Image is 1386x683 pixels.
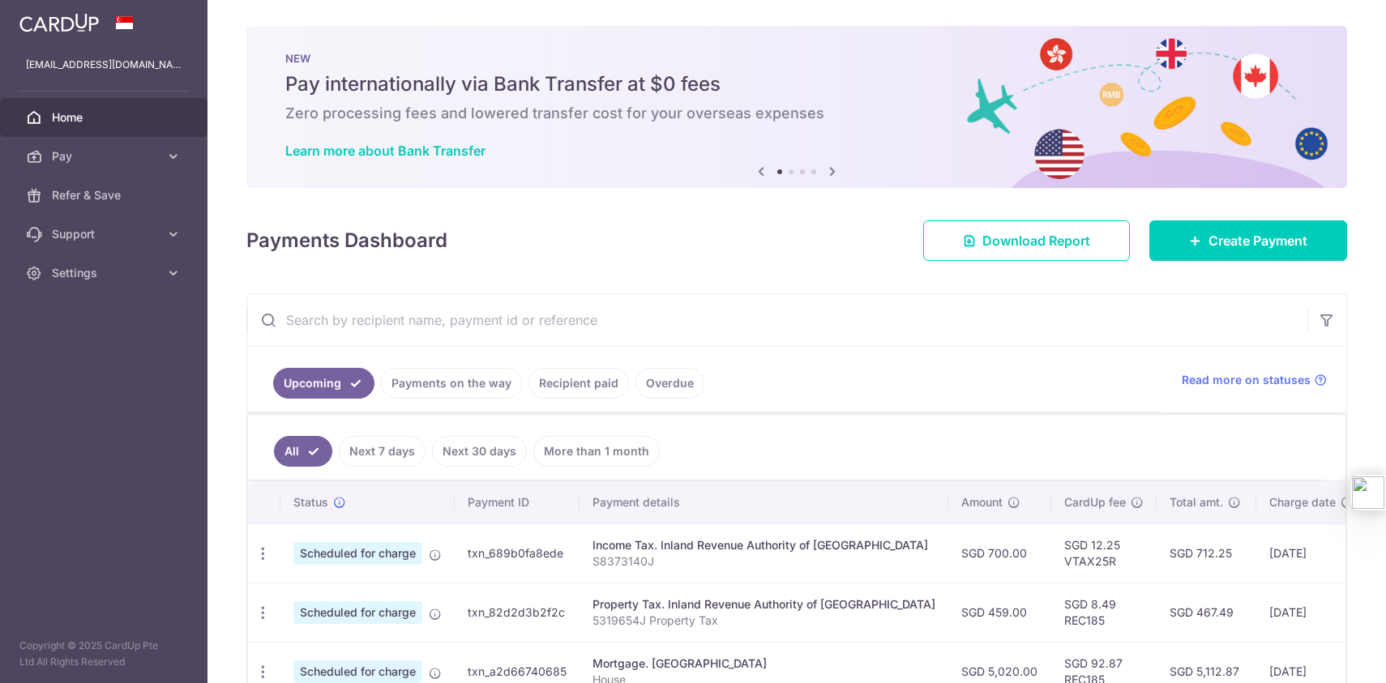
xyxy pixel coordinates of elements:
[592,537,935,553] div: Income Tax. Inland Revenue Authority of [GEOGRAPHIC_DATA]
[293,601,422,624] span: Scheduled for charge
[1182,372,1327,388] a: Read more on statuses
[26,57,182,73] p: [EMAIL_ADDRESS][DOMAIN_NAME]
[52,109,159,126] span: Home
[592,655,935,672] div: Mortgage. [GEOGRAPHIC_DATA]
[1051,523,1157,583] td: SGD 12.25 VTAX25R
[339,436,426,467] a: Next 7 days
[246,26,1347,188] img: Bank transfer banner
[247,294,1307,346] input: Search by recipient name, payment id or reference
[455,481,580,523] th: Payment ID
[1157,523,1256,583] td: SGD 712.25
[592,553,935,570] p: S8373140J
[1157,583,1256,642] td: SGD 467.49
[274,436,332,467] a: All
[592,613,935,629] p: 5319654J Property Tax
[580,481,948,523] th: Payment details
[528,368,629,399] a: Recipient paid
[948,583,1051,642] td: SGD 459.00
[293,494,328,510] span: Status
[961,494,1003,510] span: Amount
[455,583,580,642] td: txn_82d2d3b2f2c
[1064,494,1126,510] span: CardUp fee
[948,523,1051,583] td: SGD 700.00
[52,148,159,164] span: Pay
[19,13,99,32] img: CardUp
[273,368,374,399] a: Upcoming
[1149,220,1347,261] a: Create Payment
[1208,231,1307,250] span: Create Payment
[1256,523,1367,583] td: [DATE]
[1170,494,1223,510] span: Total amt.
[982,231,1090,250] span: Download Report
[1269,494,1336,510] span: Charge date
[285,71,1308,97] h5: Pay internationally via Bank Transfer at $0 fees
[635,368,704,399] a: Overdue
[52,265,159,281] span: Settings
[592,596,935,613] div: Property Tax. Inland Revenue Authority of [GEOGRAPHIC_DATA]
[285,104,1308,123] h6: Zero processing fees and lowered transfer cost for your overseas expenses
[1256,583,1367,642] td: [DATE]
[1182,372,1311,388] span: Read more on statuses
[285,143,486,159] a: Learn more about Bank Transfer
[923,220,1130,261] a: Download Report
[293,660,422,683] span: Scheduled for charge
[381,368,522,399] a: Payments on the way
[52,187,159,203] span: Refer & Save
[285,52,1308,65] p: NEW
[293,542,422,565] span: Scheduled for charge
[52,226,159,242] span: Support
[246,226,447,255] h4: Payments Dashboard
[533,436,660,467] a: More than 1 month
[432,436,527,467] a: Next 30 days
[455,523,580,583] td: txn_689b0fa8ede
[1051,583,1157,642] td: SGD 8.49 REC185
